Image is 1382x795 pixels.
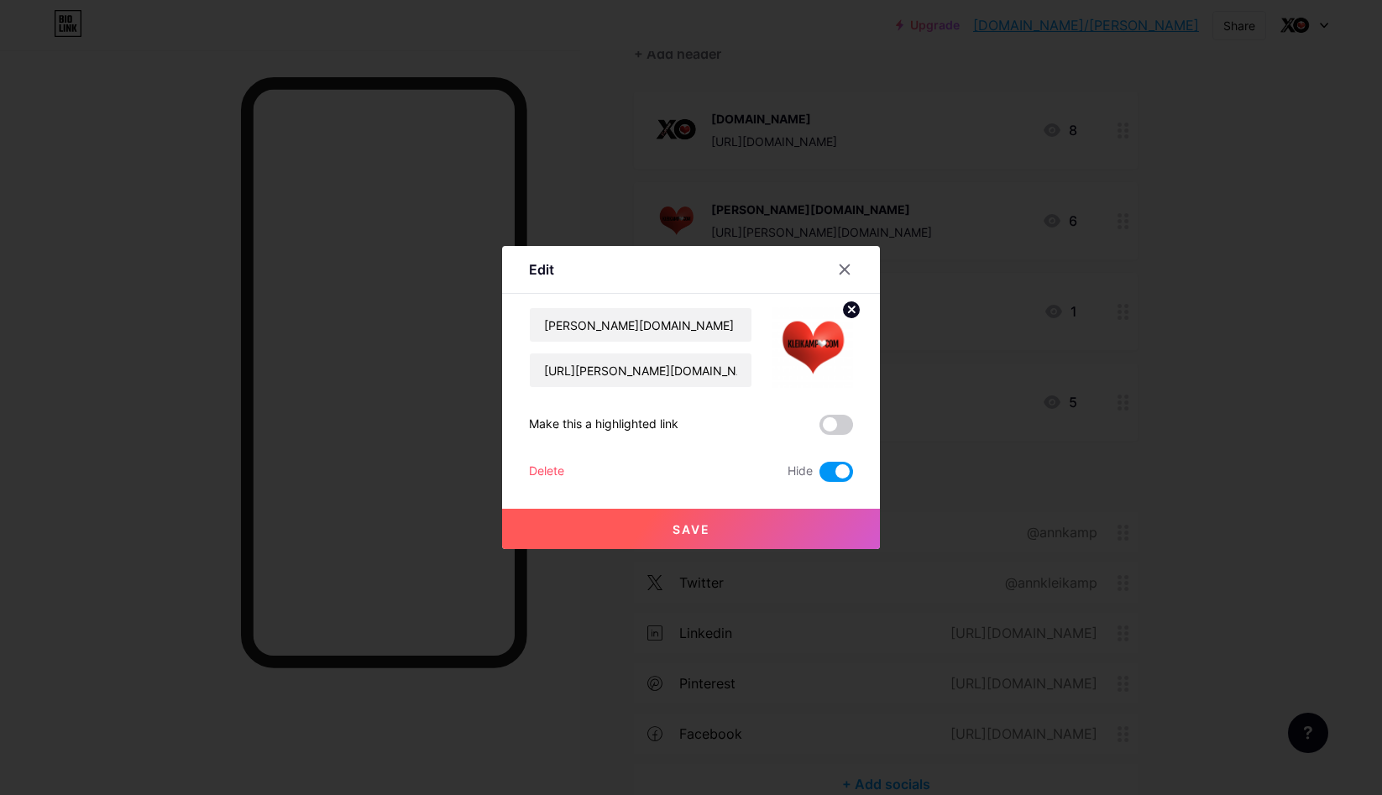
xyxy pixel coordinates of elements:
div: Delete [529,462,564,482]
div: Edit [529,259,554,280]
button: Save [502,509,880,549]
input: URL [530,353,751,387]
span: Save [673,522,710,536]
div: Make this a highlighted link [529,415,678,435]
img: link_thumbnail [772,307,853,388]
input: Title [530,308,751,342]
span: Hide [788,462,813,482]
